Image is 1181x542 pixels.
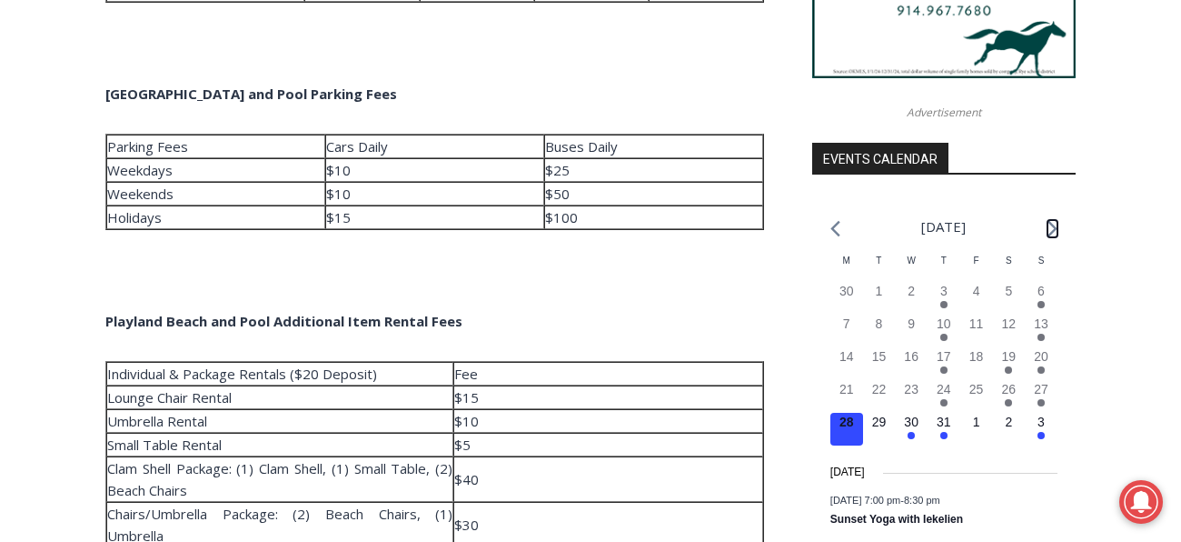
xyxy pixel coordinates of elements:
time: 13 [1034,316,1048,331]
button: 27 Has events [1025,380,1057,413]
a: Intern @ [DOMAIN_NAME] [437,176,880,226]
time: 19 [1002,349,1017,364]
button: 15 [863,347,896,380]
time: 30 [839,284,854,298]
time: 9 [908,316,915,331]
td: $5 [453,433,763,457]
button: 14 [830,347,863,380]
span: S [1006,256,1012,266]
span: T [876,256,881,266]
td: Lounge Chair Rental [106,386,453,409]
time: 28 [839,415,854,429]
div: Saturday [992,254,1025,282]
span: S [1038,256,1045,266]
button: 3 Has events [928,282,960,315]
button: 6 Has events [1025,282,1057,315]
td: Clam Shell Package: (1) Clam Shell, (1) Small Table, (2) Beach Chairs [106,457,453,502]
time: 2 [908,284,915,298]
button: 29 [863,413,896,446]
td: Parking Fees [106,135,325,158]
time: 10 [937,316,951,331]
time: 1 [876,284,883,298]
a: Previous month [830,220,840,237]
button: 28 [830,413,863,446]
span: M [843,256,850,266]
div: "At the 10am stand-up meeting, each intern gets a chance to take [PERSON_NAME] and the other inte... [459,1,858,176]
td: Weekends [106,182,325,206]
a: Open Tues. - Sun. [PHONE_NUMBER] [1,183,183,226]
button: 26 Has events [992,380,1025,413]
time: 3 [1037,415,1045,429]
time: 20 [1034,349,1048,364]
button: 17 Has events [928,347,960,380]
time: [DATE] [830,464,865,481]
td: $15 [453,386,763,409]
time: 3 [940,284,948,298]
td: $10 [325,182,544,206]
td: Buses Daily [544,135,763,158]
button: 22 [863,380,896,413]
div: Sunday [1025,254,1057,282]
div: Friday [960,254,993,282]
time: 7 [843,316,850,331]
time: 24 [937,382,951,396]
time: 17 [937,349,951,364]
time: 1 [973,415,980,429]
button: 18 [960,347,993,380]
time: 15 [872,349,887,364]
div: Tuesday [863,254,896,282]
em: Has events [1037,366,1045,374]
time: 26 [1002,382,1017,396]
button: 16 [895,347,928,380]
span: 8:30 pm [904,494,940,505]
button: 7 [830,315,863,347]
time: 5 [1005,284,1012,298]
td: $10 [325,158,544,182]
button: 9 [895,315,928,347]
button: 19 Has events [992,347,1025,380]
em: Has events [940,301,948,308]
button: 13 Has events [1025,315,1057,347]
button: 4 [960,282,993,315]
em: Has events [1005,399,1012,406]
td: Fee [453,362,763,386]
td: $25 [544,158,763,182]
div: Wednesday [895,254,928,282]
button: 30 Has events [895,413,928,446]
a: Next month [1047,220,1057,237]
a: Book [PERSON_NAME]'s Good Humor for Your Event [540,5,656,83]
div: Birthdays, Graduations, Any Private Event [119,33,449,50]
button: 10 Has events [928,315,960,347]
time: 30 [904,415,918,429]
td: $50 [544,182,763,206]
td: $15 [325,206,544,229]
td: Small Table Rental [106,433,453,457]
div: Monday [830,254,863,282]
td: Cars Daily [325,135,544,158]
button: 2 [895,282,928,315]
td: $40 [453,457,763,502]
button: 12 [992,315,1025,347]
button: 3 Has events [1025,413,1057,446]
time: 22 [872,382,887,396]
td: Weekdays [106,158,325,182]
em: Has events [1037,301,1045,308]
time: 11 [969,316,984,331]
button: 25 [960,380,993,413]
button: 23 [895,380,928,413]
td: $100 [544,206,763,229]
time: 29 [872,415,887,429]
time: 12 [1002,316,1017,331]
strong: Playland Beach and Pool Additional Item Rental Fees [105,312,462,330]
em: Has events [1037,399,1045,406]
em: Has events [940,366,948,374]
time: 25 [969,382,984,396]
button: 2 [992,413,1025,446]
td: $10 [453,409,763,433]
time: 18 [969,349,984,364]
button: 31 Has events [928,413,960,446]
button: 20 Has events [1025,347,1057,380]
strong: [GEOGRAPHIC_DATA] and Pool Parking Fees [105,85,397,103]
td: Holidays [106,206,325,229]
time: 14 [839,349,854,364]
